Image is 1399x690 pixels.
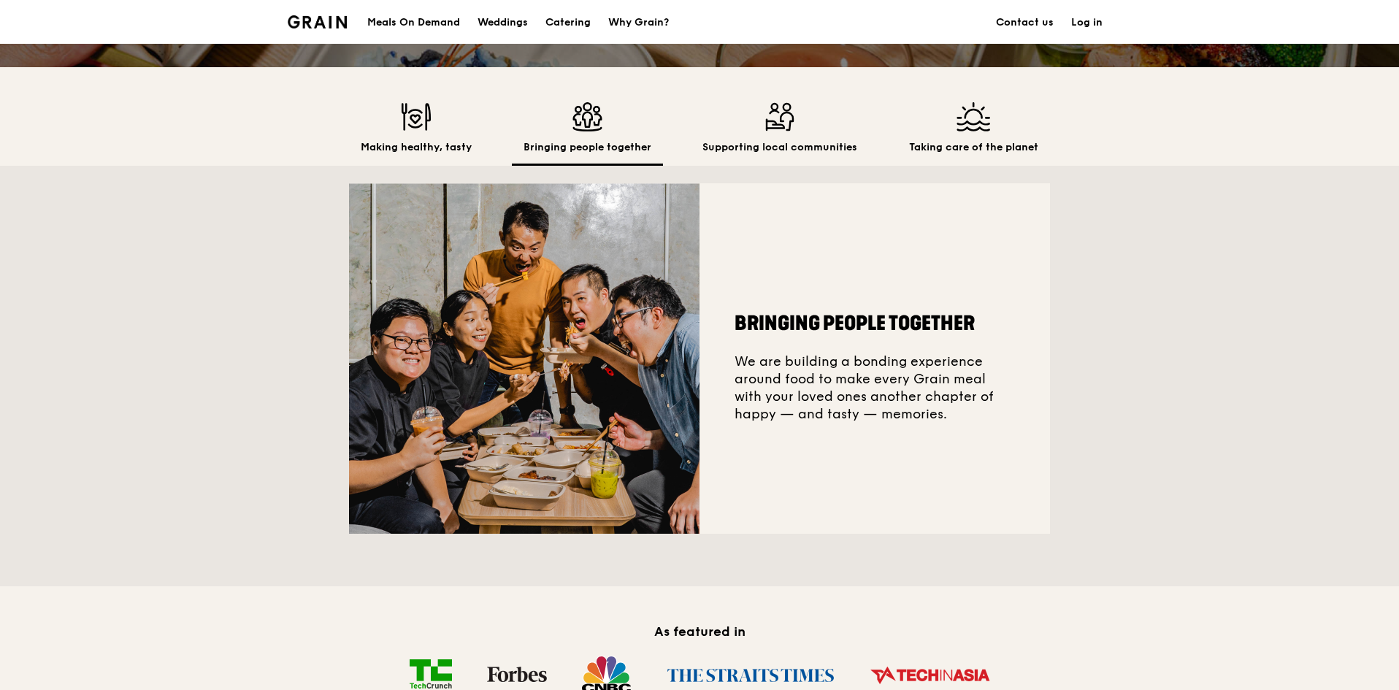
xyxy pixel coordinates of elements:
a: Catering [537,1,599,45]
div: Why Grain? [608,1,669,45]
a: Contact us [987,1,1062,45]
a: Weddings [469,1,537,45]
h2: Taking care of the planet [909,140,1038,155]
h2: Bringing people together [524,140,651,155]
a: Log in [1062,1,1111,45]
img: Making healthy, tasty [361,102,472,131]
div: Meals On Demand [367,1,460,45]
img: Supporting local communities [702,102,857,131]
img: TechCrunch [392,659,469,689]
h2: Bringing people together [735,310,1015,337]
div: Weddings [478,1,528,45]
div: We are building a bonding experience around food to make every Grain meal with your loved ones an... [699,183,1050,534]
img: Forbes [469,667,564,682]
img: Grain [288,15,347,28]
div: Catering [545,1,591,45]
h2: As featured in [349,621,1050,642]
img: Taking care of the planet [909,102,1038,131]
a: Why Grain? [599,1,678,45]
img: Bringing people together [524,102,651,131]
img: Bringing people together [349,183,699,534]
h2: Supporting local communities [702,140,857,155]
h2: Making healthy, tasty [361,140,472,155]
